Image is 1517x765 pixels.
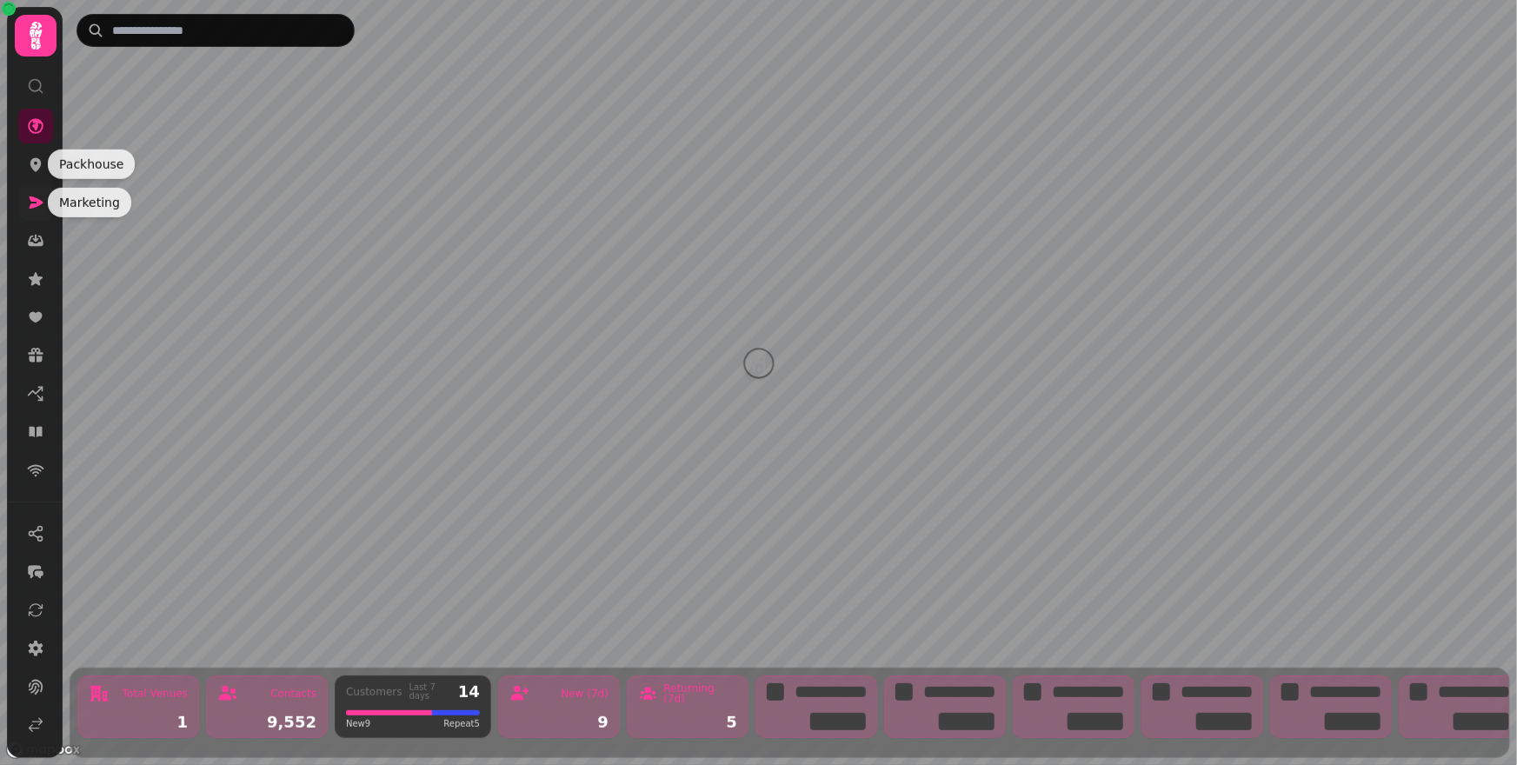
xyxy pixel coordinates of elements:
[346,717,370,730] span: New 9
[409,683,451,701] div: Last 7 days
[638,715,737,730] div: 5
[745,349,773,382] div: Map marker
[346,687,403,697] div: Customers
[443,717,480,730] span: Repeat 5
[270,688,316,699] div: Contacts
[123,688,188,699] div: Total Venues
[89,715,188,730] div: 1
[561,688,609,699] div: New (7d)
[663,683,737,704] div: Returning (7d)
[48,150,135,179] div: Packhouse
[458,684,480,700] div: 14
[48,188,131,217] div: Marketing
[509,715,609,730] div: 9
[5,740,82,760] a: Mapbox logo
[745,349,773,377] button: Packhouse
[217,715,316,730] div: 9,552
